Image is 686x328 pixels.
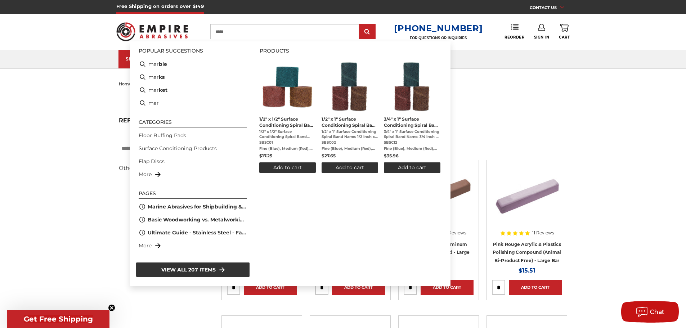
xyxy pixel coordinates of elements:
[256,58,319,176] li: 1/2" x 1/2" Surface Conditioning Spiral Band - 10 Pack
[139,145,217,152] a: Surface Conditioning Products
[136,58,250,71] li: marble
[136,239,250,252] li: More
[148,203,247,211] span: Mar
[139,48,247,56] li: Popular suggestions
[332,280,385,295] a: Add to Cart
[161,266,216,274] span: View all 207 items
[159,73,165,81] b: ks
[119,117,202,128] h5: Refine by
[159,60,167,68] b: ble
[386,60,438,113] img: 3/4" x 1" Scotch Brite Spiral Band
[119,81,131,86] a: home
[324,60,376,113] img: 1/2" x 1" Scotch Brite Spiral Band
[322,116,378,128] span: 1/2" x 1" Surface Conditioning Spiral Band - 10 Pack
[322,140,378,145] span: SBSC02
[259,162,316,173] button: Add to cart
[394,36,483,40] p: FOR QUESTIONS OR INQUIRIES
[136,129,250,142] li: Floor Buffing Pads
[139,120,247,127] li: Categories
[259,129,316,139] span: 1/2" x 1/2" Surface Conditioning Spiral Band Name: 1/2 inch x 1/2 inch Surface Conditioning Spira...
[650,309,665,315] span: Chat
[505,35,524,40] span: Reorder
[116,18,188,46] img: Empire Abrasives
[136,213,250,226] li: Basic Woodworking vs. Metalworking Tools
[421,280,474,295] a: Add to Cart
[159,86,167,94] b: ket
[384,153,399,158] span: $35.96
[158,203,414,210] b: ine Abrasives for Shipbuilding & Maintenance: Top Abrasive Solutions for Shipyards & Contractors
[322,60,378,173] a: 1/2
[492,165,562,223] img: Pink Plastic Polishing Compound
[136,155,250,168] li: Flap Discs
[139,191,247,199] li: Pages
[136,168,250,181] li: More
[394,23,483,33] a: [PHONE_NUMBER]
[384,116,440,128] span: 3/4" x 1" Surface Conditioning Spiral Band - 10 Pack
[534,35,550,40] span: Sign In
[136,71,250,84] li: marks
[130,41,450,286] div: Instant Search Results
[136,96,250,109] li: mar
[493,242,561,263] a: Pink Rouge Acrylic & Plastics Polishing Compound (Animal Bi-Product Free) - Large Bar
[384,129,440,139] span: 3/4" x 1" Surface Conditioning Spiral Band Name: 3/4 inch x 1 inch Surface Conditioning Spiral Ba...
[136,262,250,277] li: View all 207 items
[259,116,316,128] span: 1/2" x 1/2" Surface Conditioning Spiral Band - 10 Pack
[381,58,443,176] li: 3/4" x 1" Surface Conditioning Spiral Band - 10 Pack
[319,58,381,176] li: 1/2" x 1" Surface Conditioning Spiral Band - 10 Pack
[559,35,570,40] span: Cart
[136,142,250,155] li: Surface Conditioning Products
[384,162,440,173] button: Add to cart
[260,48,445,56] li: Products
[148,203,247,211] a: Marine Abrasives for Shipbuilding & Maintenance: Top Abrasive Solutions for Shipyards & Contractors
[530,4,570,14] a: CONTACT US
[259,153,272,158] span: $17.25
[384,146,440,151] span: Fine (Blue), Medium (Red), Coarse (Tan)
[519,267,535,274] span: $15.51
[492,165,562,257] a: Pink Plastic Polishing Compound
[24,315,93,323] span: Get Free Shipping
[148,229,247,237] a: Ultimate Guide - Stainless Steel - Fabrication, Grinding, and Finishing with Abrasives
[148,216,247,224] a: Basic Woodworking vs. Metalworking Tools
[259,60,316,173] a: 1/2
[322,162,378,173] button: Add to cart
[322,129,378,139] span: 1/2" x 1" Surface Conditioning Spiral Band Name: 1/2 inch x 1 inch Surface Conditioning Spiral Ba...
[259,146,316,151] span: Fine (Blue), Medium (Red), Coarse (Tan)
[136,226,250,239] li: Ultimate Guide - Stainless Steel - Fabrication, Grinding, and Finishing with Abrasives
[136,84,250,96] li: market
[261,60,314,113] img: 1/2" x 1/2" Scotch Brite Spiral Band
[119,164,202,172] h5: Other
[509,280,562,295] a: Add to Cart
[126,56,183,62] div: SHOP CATEGORIES
[108,304,115,311] button: Close teaser
[7,310,109,328] div: Get Free ShippingClose teaser
[244,280,297,295] a: Add to Cart
[322,153,336,158] span: $27.65
[559,24,570,40] a: Cart
[136,200,250,213] li: Marine Abrasives for Shipbuilding & Maintenance: Top Abrasive Solutions for Shipyards & Contractors
[384,60,440,173] a: 3/4
[322,146,378,151] span: Fine (Blue), Medium (Red), Coarse (Tan)
[139,132,186,139] a: Floor Buffing Pads
[259,140,316,145] span: SBSC01
[621,301,679,323] button: Chat
[505,24,524,39] a: Reorder
[139,158,165,165] a: Flap Discs
[384,140,440,145] span: SBSC12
